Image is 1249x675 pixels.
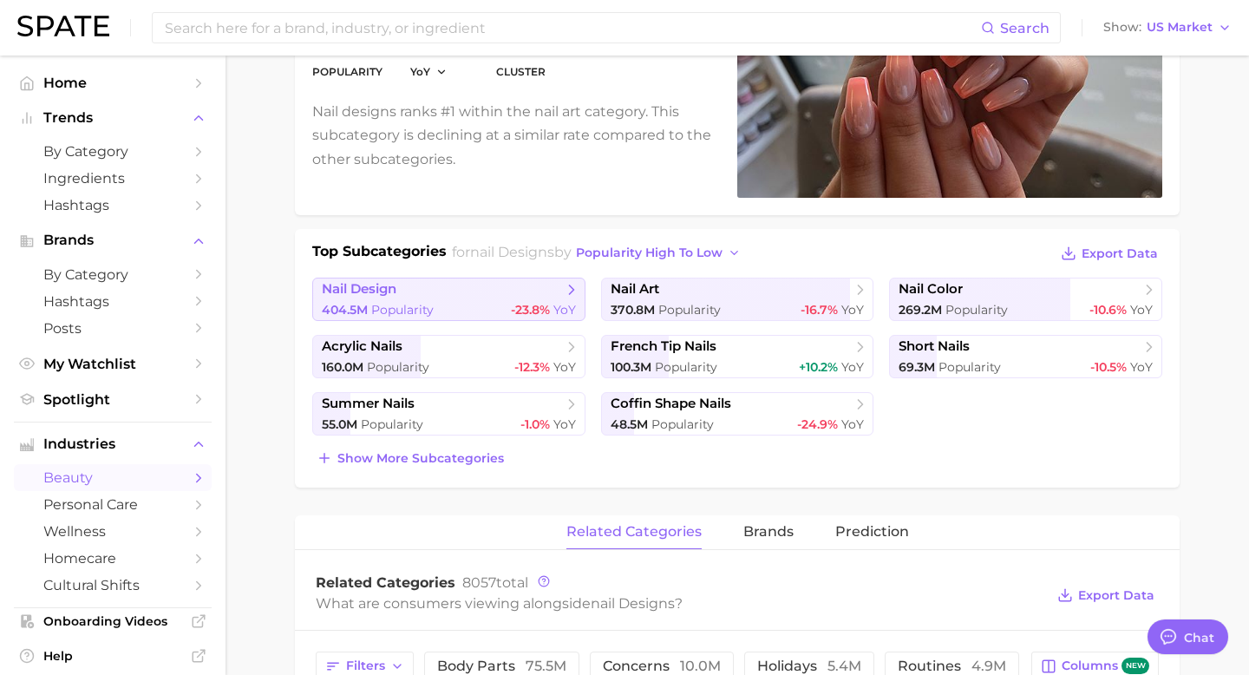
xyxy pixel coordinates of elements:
[43,75,182,91] span: Home
[312,100,716,171] p: Nail designs ranks #1 within the nail art category. This subcategory is declining at a similar ra...
[945,302,1008,318] span: Popularity
[841,416,864,432] span: YoY
[611,281,659,298] span: nail art
[322,396,415,412] span: summer nails
[841,359,864,375] span: YoY
[163,13,981,43] input: Search here for a brand, industry, or ingredient
[1099,16,1236,39] button: ShowUS Market
[835,524,909,540] span: Prediction
[1147,23,1213,32] span: US Market
[680,658,721,674] span: 10.0m
[312,241,447,267] h1: Top Subcategories
[371,302,434,318] span: Popularity
[316,592,1044,615] div: What are consumers viewing alongside ?
[797,416,838,432] span: -24.9%
[898,659,1006,673] span: routines
[17,16,109,36] img: SPATE
[14,138,212,165] a: by Category
[43,197,182,213] span: Hashtags
[520,416,550,432] span: -1.0%
[43,391,182,408] span: Spotlight
[743,524,794,540] span: brands
[899,302,942,318] span: 269.2m
[1078,588,1154,603] span: Export Data
[757,659,861,673] span: holidays
[43,550,182,567] span: homecare
[437,659,566,673] span: body parts
[43,266,182,283] span: by Category
[14,643,212,669] a: Help
[322,359,363,375] span: 160.0m
[312,278,585,321] a: nail design404.5m Popularity-23.8% YoY
[1130,359,1153,375] span: YoY
[410,64,448,79] button: YoY
[1089,302,1127,318] span: -10.6%
[603,659,721,673] span: concerns
[14,261,212,288] a: by Category
[611,338,716,355] span: french tip nails
[312,446,508,470] button: Show more subcategories
[601,335,874,378] a: french tip nails100.3m Popularity+10.2% YoY
[43,436,182,452] span: Industries
[1090,359,1127,375] span: -10.5%
[410,64,430,79] span: YoY
[899,359,935,375] span: 69.3m
[43,143,182,160] span: by Category
[799,359,838,375] span: +10.2%
[361,416,423,432] span: Popularity
[367,359,429,375] span: Popularity
[14,227,212,253] button: Brands
[601,278,874,321] a: nail art370.8m Popularity-16.7% YoY
[827,658,861,674] span: 5.4m
[553,302,576,318] span: YoY
[1121,658,1149,674] span: new
[14,69,212,96] a: Home
[14,315,212,342] a: Posts
[43,496,182,513] span: personal care
[43,110,182,126] span: Trends
[899,281,963,298] span: nail color
[14,608,212,634] a: Onboarding Videos
[43,648,182,664] span: Help
[526,658,566,674] span: 75.5m
[611,359,651,375] span: 100.3m
[1000,20,1050,36] span: Search
[591,595,675,612] span: nail designs
[337,451,504,466] span: Show more subcategories
[601,392,874,436] a: coffin shape nails48.5m Popularity-24.9% YoY
[322,281,396,298] span: nail design
[658,302,721,318] span: Popularity
[514,359,550,375] span: -12.3%
[312,392,585,436] a: summer nails55.0m Popularity-1.0% YoY
[611,302,655,318] span: 370.8m
[14,165,212,192] a: Ingredients
[655,359,717,375] span: Popularity
[43,577,182,593] span: cultural shifts
[899,338,970,355] span: short nails
[889,278,1162,321] a: nail color269.2m Popularity-10.6% YoY
[43,613,182,629] span: Onboarding Videos
[611,416,648,432] span: 48.5m
[553,416,576,432] span: YoY
[1056,241,1162,265] button: Export Data
[14,351,212,377] a: My Watchlist
[14,464,212,491] a: beauty
[1062,658,1149,674] span: Columns
[801,302,838,318] span: -16.7%
[553,359,576,375] span: YoY
[651,416,714,432] span: Popularity
[14,192,212,219] a: Hashtags
[1130,302,1153,318] span: YoY
[14,491,212,518] a: personal care
[322,416,357,432] span: 55.0m
[14,518,212,545] a: wellness
[572,241,746,265] button: popularity high to low
[511,302,550,318] span: -23.8%
[576,246,723,260] span: popularity high to low
[1082,246,1158,261] span: Export Data
[611,396,731,412] span: coffin shape nails
[14,105,212,131] button: Trends
[312,62,383,82] dt: Popularity
[43,320,182,337] span: Posts
[841,302,864,318] span: YoY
